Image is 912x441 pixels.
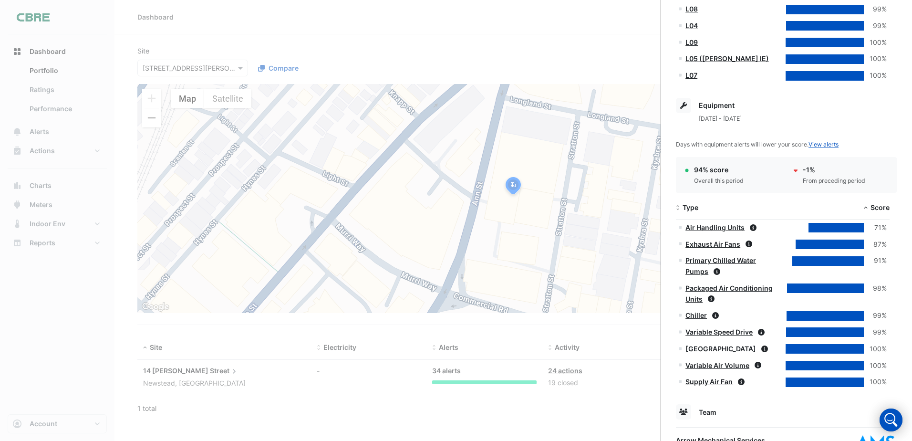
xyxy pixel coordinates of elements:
[685,328,753,336] a: Variable Speed Drive
[685,256,756,275] a: Primary Chilled Water Pumps
[864,4,887,15] div: 99%
[685,240,740,248] a: Exhaust Air Fans
[864,37,887,48] div: 100%
[694,165,744,175] div: 94% score
[699,101,735,109] span: Equipment
[864,21,887,31] div: 99%
[864,327,887,338] div: 99%
[864,255,887,266] div: 91%
[685,345,756,353] a: [GEOGRAPHIC_DATA]
[683,203,698,211] span: Type
[864,53,887,64] div: 100%
[871,203,890,211] span: Score
[864,239,887,250] div: 87%
[864,222,887,233] div: 71%
[676,141,839,148] span: Days with equipment alerts will lower your score.
[685,361,749,369] a: Variable Air Volume
[803,177,865,185] div: From preceding period
[864,283,887,294] div: 98%
[864,344,887,355] div: 100%
[864,70,887,81] div: 100%
[685,54,769,63] a: L05 ([PERSON_NAME] IE)
[880,409,902,431] div: Open Intercom Messenger
[685,21,698,30] a: L04
[864,310,887,321] div: 99%
[803,165,865,175] div: -1%
[685,38,698,46] a: L09
[685,5,698,13] a: L08
[685,378,733,386] a: Supply Air Fan
[694,177,744,185] div: Overall this period
[685,223,745,231] a: Air Handling Units
[685,311,707,319] a: Chiller
[808,141,839,148] a: View alerts
[864,377,887,388] div: 100%
[685,71,697,79] a: L07
[685,284,773,303] a: Packaged Air Conditioning Units
[864,360,887,371] div: 100%
[699,115,742,122] span: [DATE] - [DATE]
[699,408,716,416] span: Team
